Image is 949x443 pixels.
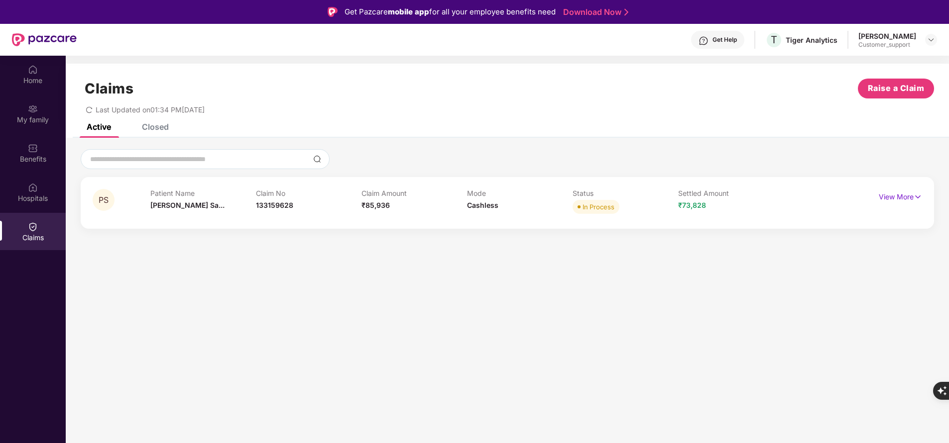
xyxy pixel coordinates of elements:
[388,7,429,16] strong: mobile app
[858,31,916,41] div: [PERSON_NAME]
[786,35,837,45] div: Tiger Analytics
[28,182,38,192] img: svg+xml;base64,PHN2ZyBpZD0iSG9zcGl0YWxzIiB4bWxucz0iaHR0cDovL3d3dy53My5vcmcvMjAwMC9zdmciIHdpZHRoPS...
[28,104,38,114] img: svg+xml;base64,PHN2ZyB3aWR0aD0iMjAiIGhlaWdodD0iMjAiIHZpZXdCb3g9IjAgMCAyMCAyMCIgZmlsbD0ibm9uZSIgeG...
[96,105,205,114] span: Last Updated on 01:34 PM[DATE]
[256,201,293,209] span: 133159628
[699,36,709,46] img: svg+xml;base64,PHN2ZyBpZD0iSGVscC0zMngzMiIgeG1sbnM9Imh0dHA6Ly93d3cudzMub3JnLzIwMDAvc3ZnIiB3aWR0aD...
[87,122,111,132] div: Active
[361,201,390,209] span: ₹85,936
[573,189,678,197] p: Status
[256,189,361,197] p: Claim No
[771,34,777,46] span: T
[86,105,93,114] span: redo
[85,80,133,97] h1: Claims
[678,189,784,197] p: Settled Amount
[678,201,706,209] span: ₹73,828
[927,36,935,44] img: svg+xml;base64,PHN2ZyBpZD0iRHJvcGRvd24tMzJ4MzIiIHhtbG5zPSJodHRwOi8vd3d3LnczLm9yZy8yMDAwL3N2ZyIgd2...
[142,122,169,132] div: Closed
[467,189,573,197] p: Mode
[914,191,922,202] img: svg+xml;base64,PHN2ZyB4bWxucz0iaHR0cDovL3d3dy53My5vcmcvMjAwMC9zdmciIHdpZHRoPSIxNyIgaGVpZ2h0PSIxNy...
[28,65,38,75] img: svg+xml;base64,PHN2ZyBpZD0iSG9tZSIgeG1sbnM9Imh0dHA6Ly93d3cudzMub3JnLzIwMDAvc3ZnIiB3aWR0aD0iMjAiIG...
[328,7,338,17] img: Logo
[712,36,737,44] div: Get Help
[28,222,38,232] img: svg+xml;base64,PHN2ZyBpZD0iQ2xhaW0iIHhtbG5zPSJodHRwOi8vd3d3LnczLm9yZy8yMDAwL3N2ZyIgd2lkdGg9IjIwIi...
[868,82,925,94] span: Raise a Claim
[345,6,556,18] div: Get Pazcare for all your employee benefits need
[28,143,38,153] img: svg+xml;base64,PHN2ZyBpZD0iQmVuZWZpdHMiIHhtbG5zPSJodHRwOi8vd3d3LnczLm9yZy8yMDAwL3N2ZyIgd2lkdGg9Ij...
[99,196,109,204] span: PS
[858,79,934,98] button: Raise a Claim
[583,202,614,212] div: In Process
[467,201,498,209] span: Cashless
[858,41,916,49] div: Customer_support
[624,7,628,17] img: Stroke
[12,33,77,46] img: New Pazcare Logo
[150,201,225,209] span: [PERSON_NAME] Sa...
[150,189,256,197] p: Patient Name
[313,155,321,163] img: svg+xml;base64,PHN2ZyBpZD0iU2VhcmNoLTMyeDMyIiB4bWxucz0iaHR0cDovL3d3dy53My5vcmcvMjAwMC9zdmciIHdpZH...
[879,189,922,202] p: View More
[563,7,625,17] a: Download Now
[361,189,467,197] p: Claim Amount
